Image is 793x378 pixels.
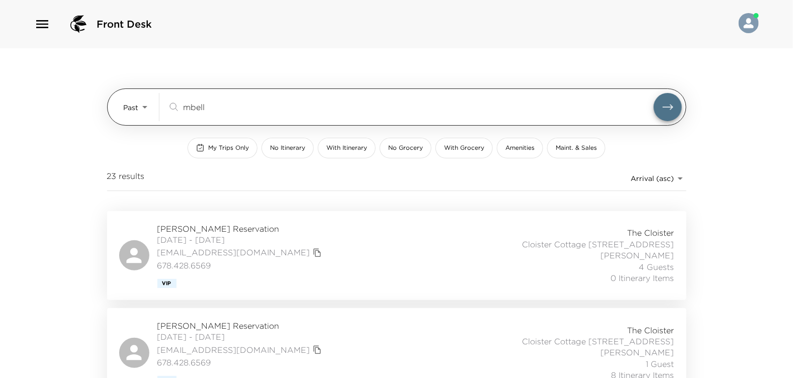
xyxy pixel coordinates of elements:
[380,138,431,158] button: No Grocery
[611,272,674,283] span: 0 Itinerary Items
[444,144,484,152] span: With Grocery
[66,12,91,36] img: logo
[388,144,423,152] span: No Grocery
[628,325,674,336] span: The Cloister
[157,234,324,245] span: [DATE] - [DATE]
[157,344,310,355] a: [EMAIL_ADDRESS][DOMAIN_NAME]
[157,320,324,331] span: [PERSON_NAME] Reservation
[547,138,605,158] button: Maint. & Sales
[601,250,674,261] span: [PERSON_NAME]
[183,101,654,113] input: Search by traveler, residence, or concierge
[318,138,376,158] button: With Itinerary
[435,138,493,158] button: With Grocery
[124,103,139,112] span: Past
[505,144,535,152] span: Amenities
[208,144,249,152] span: My Trips Only
[107,211,686,300] a: [PERSON_NAME] Reservation[DATE] - [DATE][EMAIL_ADDRESS][DOMAIN_NAME]copy primary member email678....
[97,17,152,31] span: Front Desk
[107,170,145,186] span: 23 results
[157,331,324,342] span: [DATE] - [DATE]
[157,357,324,368] span: 678.428.6569
[310,343,324,357] button: copy primary member email
[522,336,674,347] span: Cloister Cottage [STREET_ADDRESS]
[162,280,171,287] span: Vip
[497,138,543,158] button: Amenities
[522,239,674,250] span: Cloister Cottage [STREET_ADDRESS]
[188,138,257,158] button: My Trips Only
[157,247,310,258] a: [EMAIL_ADDRESS][DOMAIN_NAME]
[601,347,674,358] span: [PERSON_NAME]
[310,246,324,260] button: copy primary member email
[556,144,597,152] span: Maint. & Sales
[326,144,367,152] span: With Itinerary
[631,174,674,183] span: Arrival (asc)
[261,138,314,158] button: No Itinerary
[270,144,305,152] span: No Itinerary
[157,260,324,271] span: 678.428.6569
[628,227,674,238] span: The Cloister
[157,223,324,234] span: [PERSON_NAME] Reservation
[646,358,674,369] span: 1 Guest
[739,13,759,33] img: User
[639,261,674,272] span: 4 Guests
